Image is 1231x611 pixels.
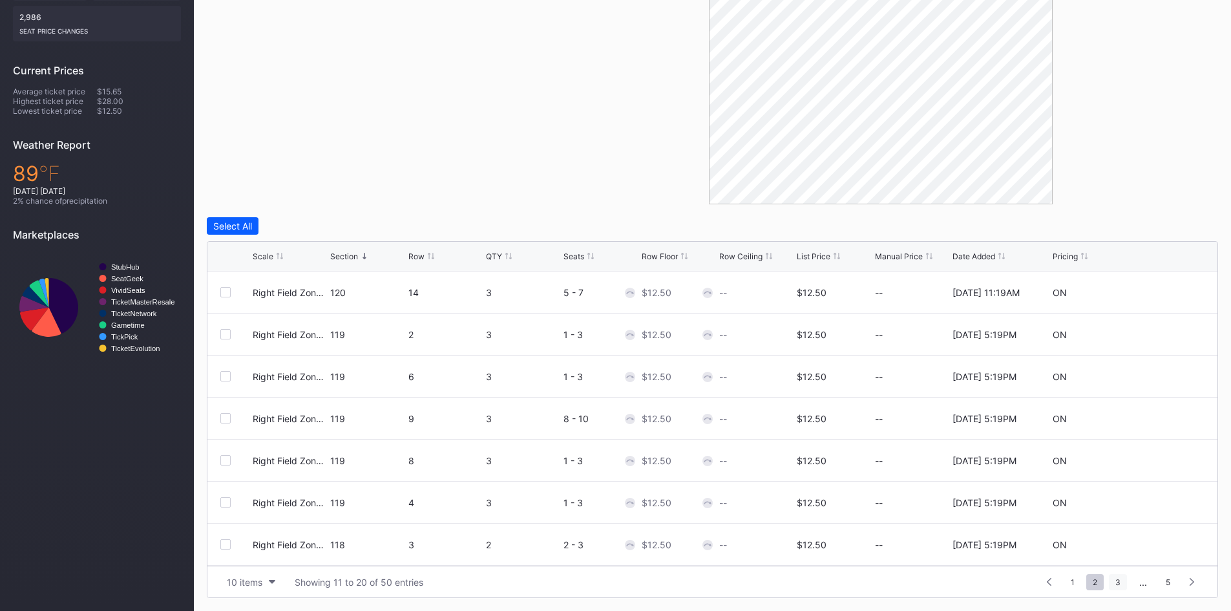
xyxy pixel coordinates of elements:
[797,539,826,550] div: $12.50
[408,371,483,382] div: 6
[797,287,826,298] div: $12.50
[330,455,405,466] div: 119
[486,497,560,508] div: 3
[13,64,181,77] div: Current Prices
[1086,574,1104,590] span: 2
[719,371,727,382] div: --
[642,413,671,424] div: $12.50
[719,497,727,508] div: --
[642,371,671,382] div: $12.50
[253,371,327,382] div: Right Field Zone J
[797,329,826,340] div: $12.50
[330,252,358,261] div: Section
[875,329,949,340] div: --
[797,252,830,261] div: List Price
[253,287,327,298] div: Right Field Zone L
[952,413,1016,424] div: [DATE] 5:19PM
[408,329,483,340] div: 2
[642,497,671,508] div: $12.50
[1053,329,1067,340] div: ON
[13,6,181,41] div: 2,986
[952,252,995,261] div: Date Added
[330,329,405,340] div: 119
[642,287,671,298] div: $12.50
[486,413,560,424] div: 3
[563,329,638,340] div: 1 - 3
[13,87,97,96] div: Average ticket price
[39,161,60,186] span: ℉
[486,329,560,340] div: 3
[563,252,584,261] div: Seats
[408,539,483,550] div: 3
[719,287,727,298] div: --
[97,87,181,96] div: $15.65
[111,310,157,317] text: TicketNetwork
[207,217,258,235] button: Select All
[719,413,727,424] div: --
[875,371,949,382] div: --
[111,345,160,352] text: TicketEvolution
[1053,371,1067,382] div: ON
[253,413,327,424] div: Right Field Zone K
[875,287,949,298] div: --
[408,497,483,508] div: 4
[875,455,949,466] div: --
[13,196,181,206] div: 2 % chance of precipitation
[875,539,949,550] div: --
[952,497,1016,508] div: [DATE] 5:19PM
[19,22,174,35] div: seat price changes
[97,106,181,116] div: $12.50
[111,333,138,341] text: TickPick
[952,329,1016,340] div: [DATE] 5:19PM
[563,497,638,508] div: 1 - 3
[253,497,327,508] div: Right Field Zone J
[797,371,826,382] div: $12.50
[1053,455,1067,466] div: ON
[330,539,405,550] div: 118
[563,539,638,550] div: 2 - 3
[797,455,826,466] div: $12.50
[1053,413,1067,424] div: ON
[408,455,483,466] div: 8
[13,96,97,106] div: Highest ticket price
[330,287,405,298] div: 120
[1159,574,1177,590] span: 5
[1053,539,1067,550] div: ON
[253,455,327,466] div: Right Field Zone J
[719,329,727,340] div: --
[1109,574,1127,590] span: 3
[330,371,405,382] div: 119
[875,413,949,424] div: --
[13,106,97,116] div: Lowest ticket price
[642,252,678,261] div: Row Floor
[1053,252,1078,261] div: Pricing
[1130,577,1157,588] div: ...
[952,287,1020,298] div: [DATE] 11:19AM
[875,252,923,261] div: Manual Price
[111,298,174,306] text: TicketMasterResale
[486,455,560,466] div: 3
[111,286,145,294] text: VividSeats
[952,455,1016,466] div: [DATE] 5:19PM
[642,539,671,550] div: $12.50
[13,186,181,196] div: [DATE] [DATE]
[213,220,252,231] div: Select All
[952,539,1016,550] div: [DATE] 5:19PM
[13,161,181,186] div: 89
[642,329,671,340] div: $12.50
[408,413,483,424] div: 9
[111,263,140,271] text: StubHub
[253,252,273,261] div: Scale
[220,573,282,591] button: 10 items
[111,321,145,329] text: Gametime
[486,539,560,550] div: 2
[719,455,727,466] div: --
[253,329,327,340] div: Right Field Zone J
[111,275,143,283] text: SeatGeek
[330,413,405,424] div: 119
[227,577,262,588] div: 10 items
[563,413,638,424] div: 8 - 10
[486,371,560,382] div: 3
[563,287,638,298] div: 5 - 7
[642,455,671,466] div: $12.50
